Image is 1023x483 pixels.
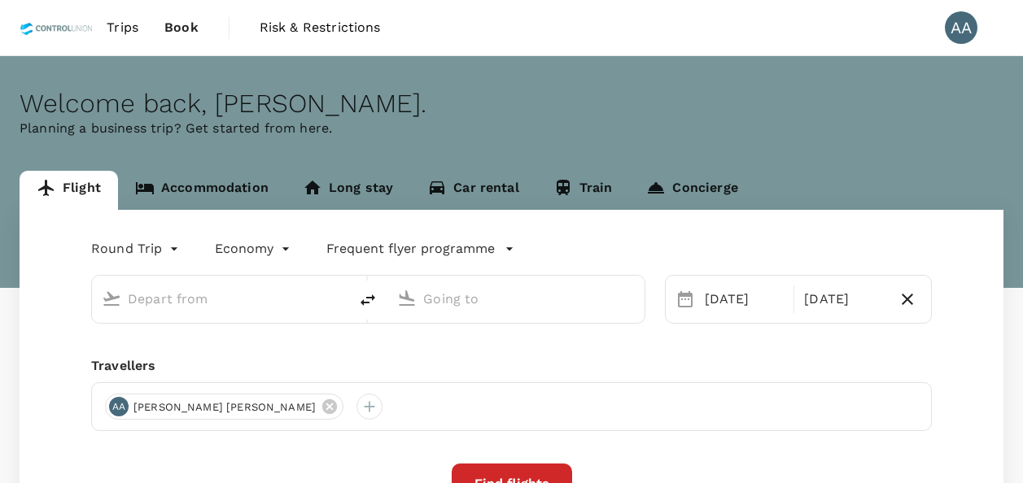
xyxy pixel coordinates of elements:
[945,11,977,44] div: AA
[326,239,495,259] p: Frequent flyer programme
[215,236,294,262] div: Economy
[107,18,138,37] span: Trips
[410,171,536,210] a: Car rental
[348,281,387,320] button: delete
[164,18,199,37] span: Book
[20,171,118,210] a: Flight
[260,18,381,37] span: Risk & Restrictions
[124,399,326,416] span: [PERSON_NAME] [PERSON_NAME]
[698,283,791,315] div: [DATE]
[20,119,1003,138] p: Planning a business trip? Get started from here.
[91,236,182,262] div: Round Trip
[326,239,514,259] button: Frequent flyer programme
[128,286,314,311] input: Depart from
[633,297,636,300] button: Open
[423,286,610,311] input: Going to
[337,297,340,300] button: Open
[118,171,286,210] a: Accommodation
[536,171,630,210] a: Train
[105,394,343,420] div: AA[PERSON_NAME] [PERSON_NAME]
[286,171,410,210] a: Long stay
[91,356,932,376] div: Travellers
[20,10,94,46] img: Control Union Malaysia Sdn. Bhd.
[109,397,129,416] div: AA
[798,283,890,315] div: [DATE]
[20,89,1003,119] div: Welcome back , [PERSON_NAME] .
[629,171,754,210] a: Concierge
